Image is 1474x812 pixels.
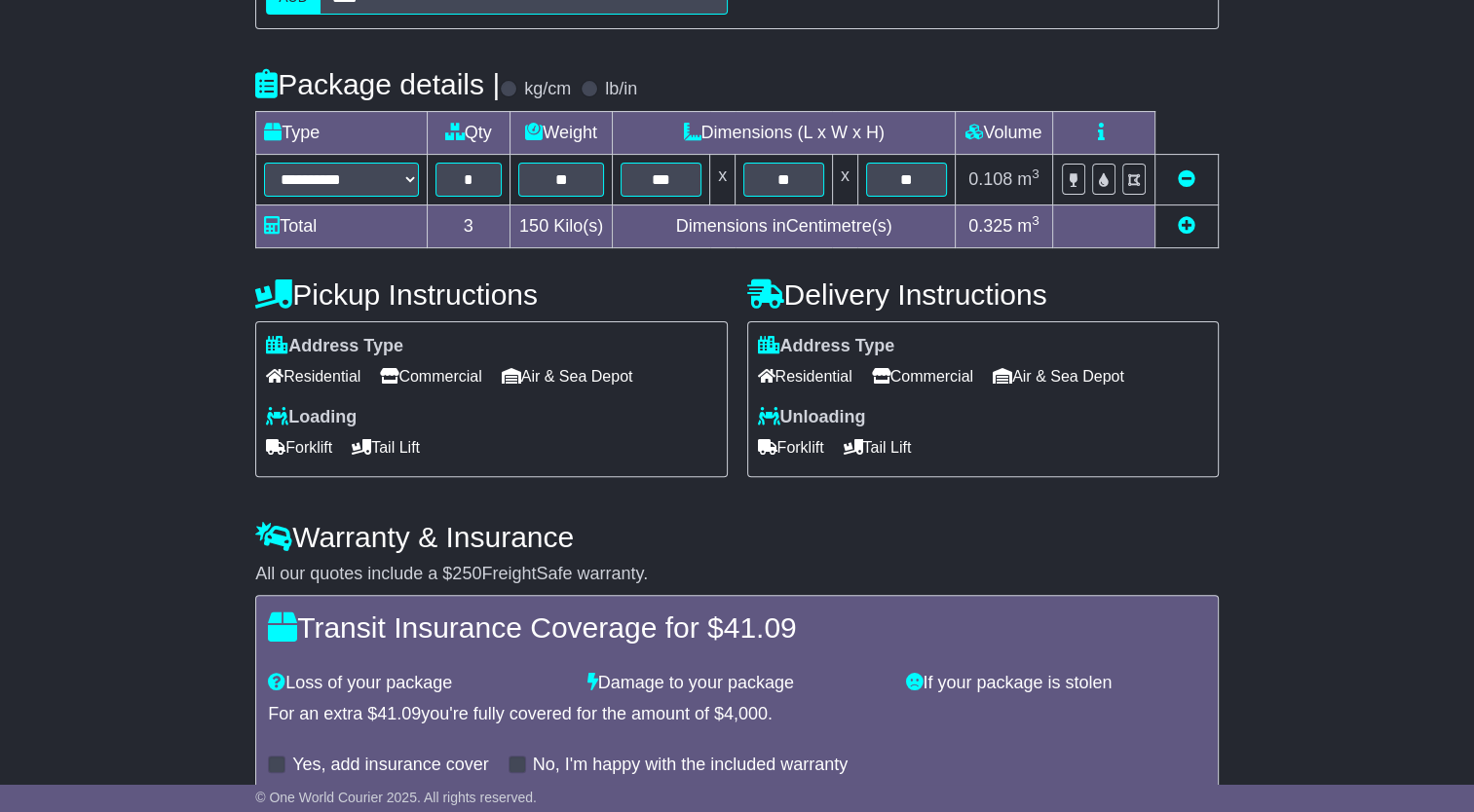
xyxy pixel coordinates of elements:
span: Tail Lift [352,432,420,462]
div: For an extra $ you're fully covered for the amount of $ . [268,704,1206,725]
span: 41.09 [724,611,797,644]
span: Tail Lift [844,432,912,462]
h4: Warranty & Insurance [255,521,1219,553]
span: Residential [758,361,852,391]
span: Forklift [266,432,332,462]
td: x [710,154,736,204]
label: Address Type [758,336,895,357]
td: Type [256,111,427,154]
span: Air & Sea Depot [993,361,1124,391]
h4: Delivery Instructions [747,278,1219,311]
td: Weight [510,111,613,154]
label: No, I'm happy with the included warranty [533,755,849,776]
h4: Pickup Instructions [255,278,727,311]
td: Qty [427,111,510,154]
a: Add new item [1178,216,1195,236]
div: Loss of your package [258,673,578,694]
label: Unloading [758,407,866,428]
td: Dimensions (L x W x H) [613,111,955,154]
span: 4,000 [724,704,768,723]
span: m [1017,169,1039,189]
span: 0.325 [968,216,1012,236]
td: 3 [427,204,510,247]
sup: 3 [1032,213,1039,228]
span: Commercial [872,361,973,391]
div: If your package is stolen [896,673,1216,694]
span: Air & Sea Depot [502,361,633,391]
span: Forklift [758,432,824,462]
span: © One World Courier 2025. All rights reserved. [255,790,537,805]
span: 41.09 [377,704,421,723]
span: m [1017,216,1039,236]
span: Residential [266,361,360,391]
td: Dimensions in Centimetre(s) [613,204,955,247]
td: Volume [955,111,1052,154]
div: Damage to your package [578,673,897,694]
label: Loading [266,407,357,428]
span: 0.108 [968,169,1012,189]
td: x [832,154,857,204]
h4: Transit Insurance Coverage for $ [268,611,1206,644]
span: 250 [452,564,481,583]
a: Remove this item [1178,169,1195,189]
sup: 3 [1032,166,1039,181]
div: All our quotes include a $ FreightSafe warranty. [255,564,1219,585]
span: Commercial [380,361,481,391]
h4: Package details | [255,68,500,100]
label: lb/in [605,79,637,100]
span: 150 [519,216,548,236]
label: kg/cm [524,79,571,100]
label: Yes, add insurance cover [292,755,488,776]
label: Address Type [266,336,403,357]
td: Total [256,204,427,247]
td: Kilo(s) [510,204,613,247]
